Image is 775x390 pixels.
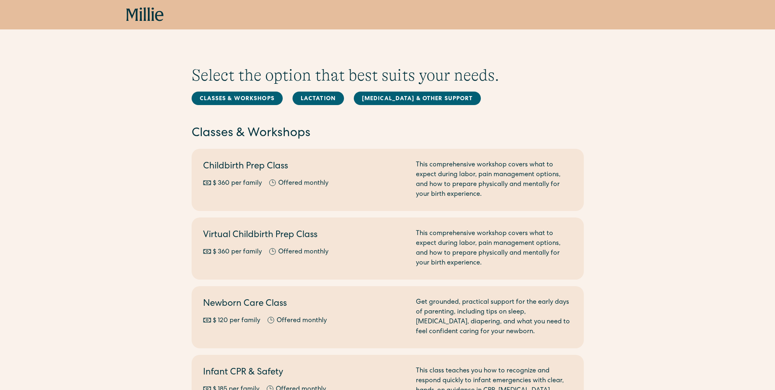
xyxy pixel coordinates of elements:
div: Offered monthly [277,316,327,326]
a: Classes & Workshops [192,92,283,105]
div: $ 360 per family [213,247,262,257]
h2: Childbirth Prep Class [203,160,406,174]
h2: Virtual Childbirth Prep Class [203,229,406,242]
a: [MEDICAL_DATA] & Other Support [354,92,481,105]
div: Get grounded, practical support for the early days of parenting, including tips on sleep, [MEDICA... [416,298,572,337]
a: Newborn Care Class$ 120 per familyOffered monthlyGet grounded, practical support for the early da... [192,286,584,348]
div: $ 360 per family [213,179,262,188]
div: This comprehensive workshop covers what to expect during labor, pain management options, and how ... [416,229,572,268]
a: Virtual Childbirth Prep Class$ 360 per familyOffered monthlyThis comprehensive workshop covers wh... [192,217,584,280]
div: This comprehensive workshop covers what to expect during labor, pain management options, and how ... [416,160,572,199]
div: Offered monthly [278,179,328,188]
a: Childbirth Prep Class$ 360 per familyOffered monthlyThis comprehensive workshop covers what to ex... [192,149,584,211]
div: $ 120 per family [213,316,260,326]
div: Offered monthly [278,247,328,257]
h2: Newborn Care Class [203,298,406,311]
a: Lactation [293,92,344,105]
h2: Classes & Workshops [192,125,584,142]
h2: Infant CPR & Safety [203,366,406,380]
